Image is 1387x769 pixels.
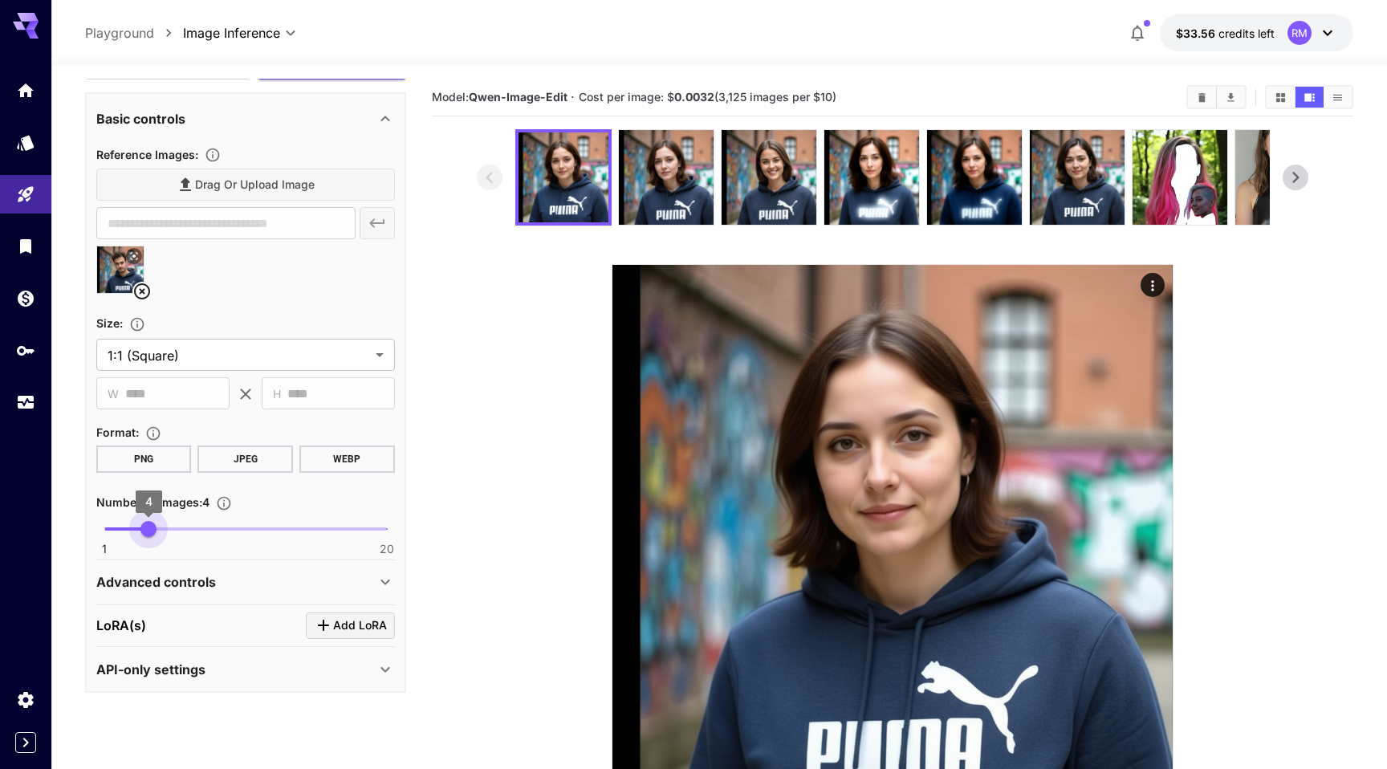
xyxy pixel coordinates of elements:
div: Playground [16,185,35,205]
span: $33.56 [1176,26,1218,40]
img: Z [722,130,816,225]
div: Clear ImagesDownload All [1186,85,1247,109]
b: 0.0032 [674,90,714,104]
p: LoRA(s) [96,616,146,635]
p: API-only settings [96,660,205,679]
button: $33.56199RM [1160,14,1353,51]
img: 2Q== [519,132,608,222]
p: Advanced controls [96,572,216,592]
span: Format : [96,425,139,439]
img: Z [619,130,714,225]
div: API-only settings [96,650,395,689]
div: Models [16,132,35,153]
button: WEBP [299,446,395,473]
div: Library [16,236,35,256]
b: Qwen-Image-Edit [469,90,567,104]
span: Cost per image: $ (3,125 images per $10) [579,90,836,104]
span: 1 [102,541,107,557]
span: 20 [380,541,394,557]
p: · [571,87,575,107]
img: 2Q== [927,130,1022,225]
span: H [273,384,281,403]
p: Basic controls [96,109,185,128]
button: Show images in video view [1295,87,1324,108]
div: RM [1287,21,1312,45]
div: API Keys [16,340,35,360]
button: Download All [1217,87,1245,108]
button: Show images in list view [1324,87,1352,108]
button: PNG [96,446,192,473]
span: Add LoRA [333,616,387,636]
div: Wallet [16,288,35,308]
button: JPEG [197,446,293,473]
img: 2Q== [824,130,919,225]
img: Z [1235,130,1330,225]
span: Number of images : 4 [96,495,209,509]
div: Show images in grid viewShow images in video viewShow images in list view [1265,85,1353,109]
span: credits left [1218,26,1275,40]
nav: breadcrumb [85,23,183,43]
img: Z [1133,130,1227,225]
span: Size : [96,316,123,330]
div: $33.56199 [1176,25,1275,42]
span: 1:1 (Square) [108,346,369,365]
span: Image Inference [183,23,280,43]
button: Adjust the dimensions of the generated image by specifying its width and height in pixels, or sel... [123,316,152,332]
button: Choose the file format for the output image. [139,425,168,441]
span: 4 [145,494,153,508]
div: Settings [16,690,35,710]
button: Expand sidebar [15,732,36,753]
img: 2Q== [1030,130,1125,225]
span: Model: [432,90,567,104]
button: Clear Images [1188,87,1216,108]
button: Show images in grid view [1267,87,1295,108]
div: Actions [1141,273,1165,297]
span: W [108,384,119,403]
div: Advanced controls [96,563,395,601]
button: Click to add LoRA [306,612,395,639]
span: Reference Images : [96,148,198,161]
div: Home [16,80,35,100]
button: Specify how many images to generate in a single request. Each image generation will be charged se... [209,495,238,511]
a: Playground [85,23,154,43]
div: Usage [16,393,35,413]
button: Upload a reference image to guide the result. This is needed for Image-to-Image or Inpainting. Su... [198,147,227,163]
div: Basic controls [96,100,395,138]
